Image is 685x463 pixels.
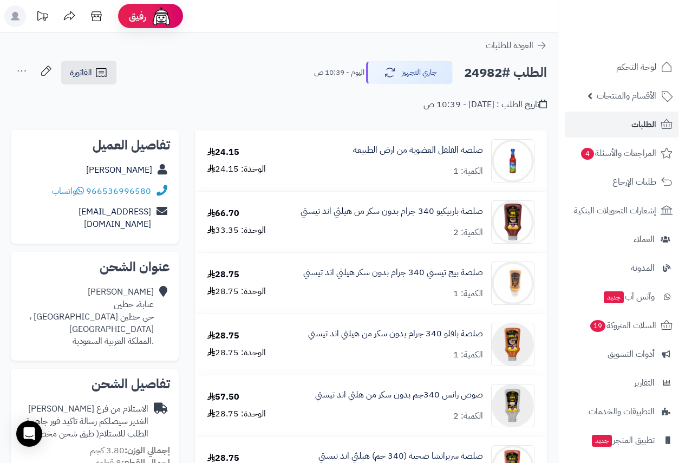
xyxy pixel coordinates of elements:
a: واتساب [52,185,84,198]
div: الوحدة: 33.35 [207,224,266,237]
div: 66.70 [207,207,239,220]
img: 1724520572-Products_2819_1724456584-90x90.jpeg [492,200,534,244]
img: 1750447216-725765692221-2-90x90.png [492,384,534,427]
img: ai-face.png [151,5,172,27]
span: أدوات التسويق [608,347,655,362]
a: صلصة سريراتشا صحية (340 جم) هيلثي اند تيستي [318,450,483,462]
div: Open Intercom Messenger [16,421,42,447]
div: 28.75 [207,269,239,281]
span: الفاتورة [70,66,92,79]
strong: إجمالي الوزن: [125,444,170,457]
span: المراجعات والأسئلة [580,146,656,161]
a: صلصة باربيكيو 340 جرام بدون سكر من هيلثي اند تيستي [301,205,483,218]
span: ( طرق شحن مخصصة ) [22,427,99,440]
div: الوحدة: 24.15 [207,163,266,175]
a: لوحة التحكم [565,54,679,80]
div: الكمية: 1 [453,349,483,361]
a: طلبات الإرجاع [565,169,679,195]
small: 3.80 كجم [90,444,170,457]
a: صلصة بافلو 340 جرام بدون سكر من هيلثي اند تيستي [308,328,483,340]
a: [PERSON_NAME] [86,164,152,177]
span: جديد [604,291,624,303]
a: أدوات التسويق [565,341,679,367]
span: جديد [592,435,612,447]
h2: تفاصيل العميل [19,139,170,152]
span: لوحة التحكم [616,60,656,75]
span: طلبات الإرجاع [612,174,656,190]
div: الكمية: 2 [453,226,483,239]
a: صلصة بيج تيستي 340 جرام بدون سكر هيلثي اند تيستي [303,266,483,279]
a: صلصة الفلفل العضوية من ارض الطبيعة [353,144,483,156]
span: التقارير [634,375,655,390]
small: اليوم - 10:39 ص [314,67,364,78]
img: 1750444673-%D8%A8%D9%8A%D8%AC%20%D8%A7%D9%86%D8%AF%20%D8%AA%D9%8A%D8%B3%D8%AA%D9%8A-90x90.jpg [492,262,534,305]
span: الطلبات [631,117,656,132]
div: [PERSON_NAME] عنابة، حطين حي حطين [GEOGRAPHIC_DATA] ، [GEOGRAPHIC_DATA] .المملكة العربية السعودية [19,286,154,348]
span: إشعارات التحويلات البنكية [574,203,656,218]
img: 1750446241-07257656922221-90x90.png [492,323,534,366]
a: المراجعات والأسئلة4 [565,140,679,166]
h2: الطلب #24982 [464,62,547,84]
div: الوحدة: 28.75 [207,347,266,359]
span: رفيق [129,10,146,23]
span: التطبيقات والخدمات [589,404,655,419]
span: السلات المتروكة [589,318,656,333]
span: 19 [590,320,605,332]
div: الكمية: 1 [453,165,483,178]
div: الاستلام من فرع [PERSON_NAME] الغدير سيصلكم رسالة تاكيد فور جاهزية الطلب للاستلام [19,403,148,440]
a: السلات المتروكة19 [565,312,679,338]
a: المدونة [565,255,679,281]
h2: عنوان الشحن [19,260,170,273]
a: [EMAIL_ADDRESS][DOMAIN_NAME] [79,205,151,231]
a: تحديثات المنصة [29,5,56,30]
div: الكمية: 2 [453,410,483,422]
a: التقارير [565,370,679,396]
div: الوحدة: 28.75 [207,408,266,420]
div: الوحدة: 28.75 [207,285,266,298]
span: العودة للطلبات [486,39,533,52]
a: إشعارات التحويلات البنكية [565,198,679,224]
a: العودة للطلبات [486,39,547,52]
img: %20%D8%A7%D9%84%D9%81%D9%84%D9%81%D9%84%20%D8%A7%D9%84%D8%B9%D8%B6%D9%88%D9%8A%D8%A9%20%D9%85%D9%... [492,139,534,182]
a: تطبيق المتجرجديد [565,427,679,453]
span: تطبيق المتجر [591,433,655,448]
span: وآتس آب [603,289,655,304]
a: العملاء [565,226,679,252]
span: 4 [581,148,594,160]
span: المدونة [631,260,655,276]
a: صوص رانس 340جم بدون سكر من هلثي اند تيستي [315,389,483,401]
span: العملاء [634,232,655,247]
a: الطلبات [565,112,679,138]
div: تاريخ الطلب : [DATE] - 10:39 ص [423,99,547,111]
div: 24.15 [207,146,239,159]
a: التطبيقات والخدمات [565,399,679,425]
span: الأقسام والمنتجات [597,88,656,103]
h2: تفاصيل الشحن [19,377,170,390]
div: 57.50 [207,391,239,403]
div: 28.75 [207,330,239,342]
a: وآتس آبجديد [565,284,679,310]
a: 966536996580 [86,185,151,198]
div: الكمية: 1 [453,288,483,300]
button: جاري التجهيز [366,61,453,84]
a: الفاتورة [61,61,116,84]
